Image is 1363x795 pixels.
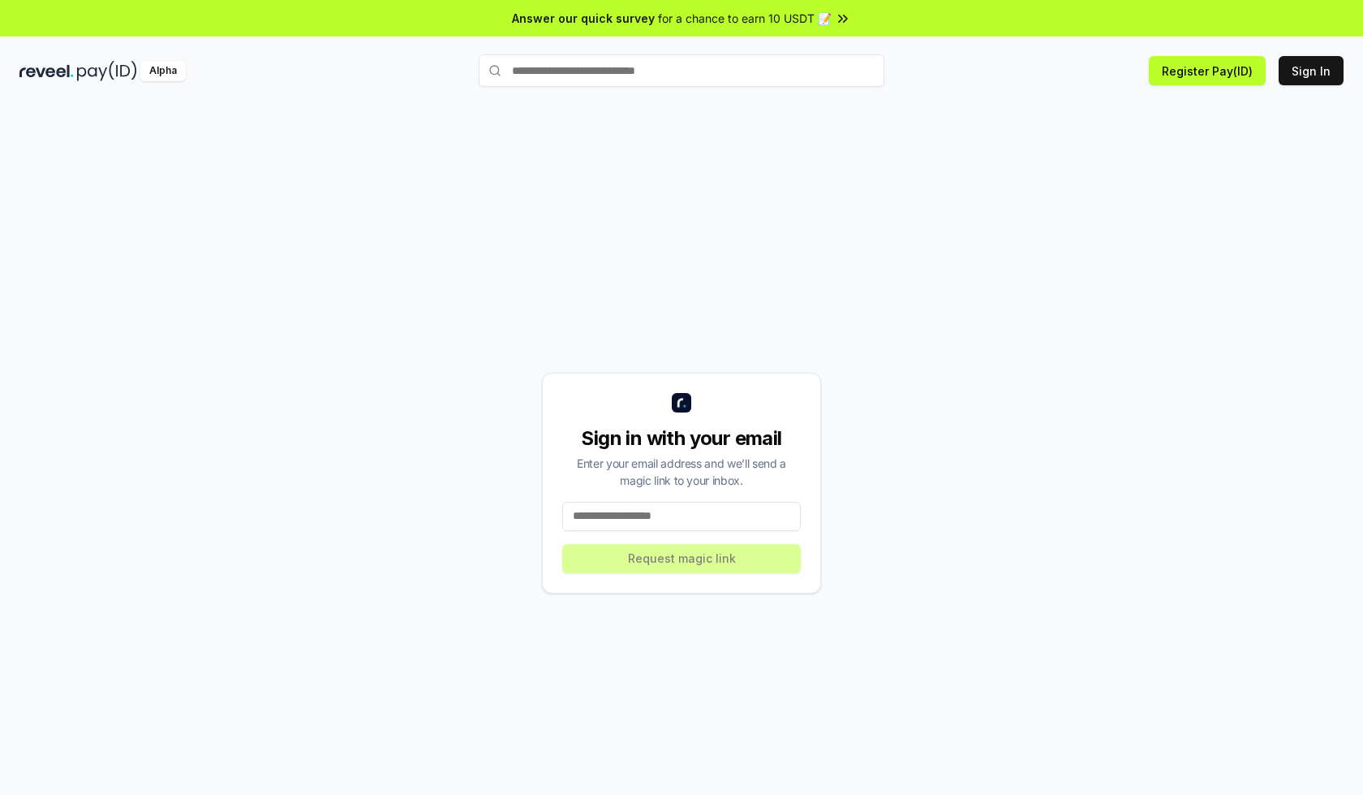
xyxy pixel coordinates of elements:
button: Register Pay(ID) [1149,56,1266,85]
img: logo_small [672,393,691,413]
div: Sign in with your email [562,426,801,452]
span: Answer our quick survey [512,10,655,27]
span: for a chance to earn 10 USDT 📝 [658,10,832,27]
div: Alpha [140,61,186,81]
button: Sign In [1279,56,1344,85]
img: reveel_dark [19,61,74,81]
div: Enter your email address and we’ll send a magic link to your inbox. [562,455,801,489]
img: pay_id [77,61,137,81]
